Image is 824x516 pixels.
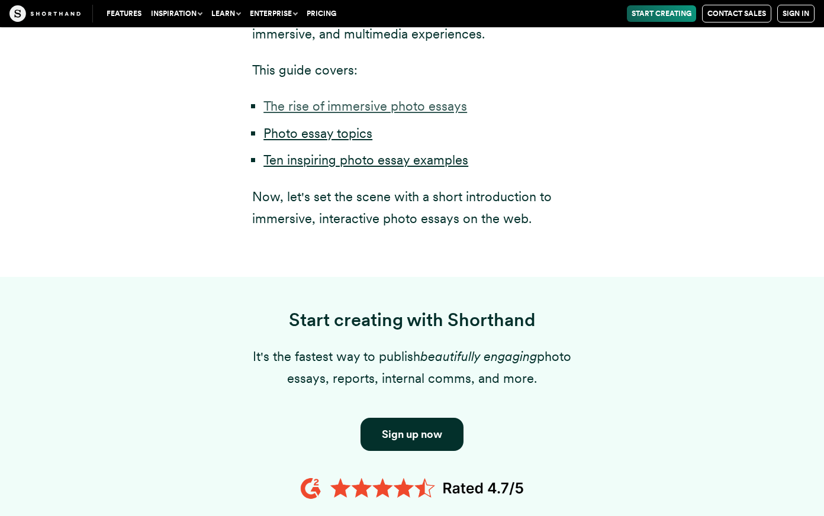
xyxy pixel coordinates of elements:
a: The rise of immersive photo essays [263,98,467,114]
a: Pricing [302,5,341,22]
button: Enterprise [245,5,302,22]
a: Photo essay topics [263,125,372,141]
img: 4.7 orange stars lined up in a row with the text G2 rated 4.7/5 [300,475,524,502]
button: Inspiration [146,5,207,22]
img: The Craft [9,5,81,22]
a: Start Creating [627,5,696,22]
a: Button to click through to Shorthand's signup section. [360,418,463,451]
a: Features [102,5,146,22]
p: This guide covers: [252,59,572,81]
p: It's the fastest way to publish photo essays, reports, internal comms, and more. [252,346,572,390]
a: Contact Sales [702,5,771,22]
em: beautifully engaging [420,349,537,364]
a: Sign in [777,5,815,22]
a: Ten inspiring photo essay examples [263,152,468,167]
h3: Start creating with Shorthand [252,309,572,331]
p: Now, let's set the scene with a short introduction to immersive, interactive photo essays on the ... [252,186,572,230]
button: Learn [207,5,245,22]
